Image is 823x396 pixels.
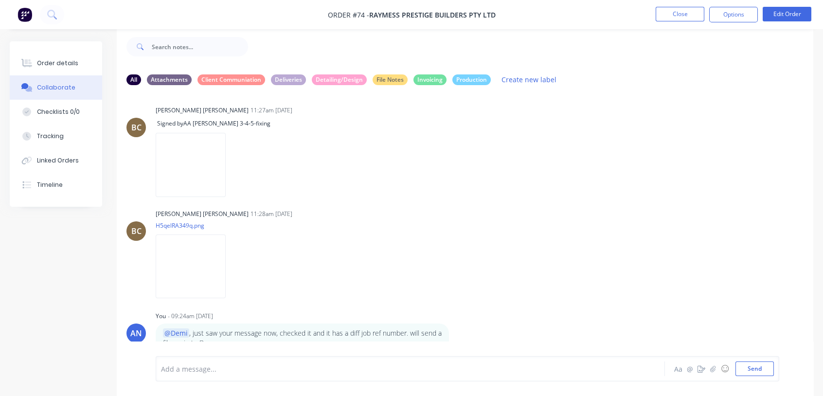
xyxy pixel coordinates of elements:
[328,10,369,19] span: Order #74 -
[37,83,75,92] div: Collaborate
[163,328,189,338] span: @Demi
[10,51,102,75] button: Order details
[197,74,265,85] div: Client Communiation
[656,7,704,21] button: Close
[373,74,408,85] div: File Notes
[37,59,78,68] div: Order details
[156,221,235,230] p: H5qelRA349q.png
[131,122,142,133] div: BC
[126,74,141,85] div: All
[10,148,102,173] button: Linked Orders
[37,132,64,141] div: Tracking
[10,100,102,124] button: Checklists 0/0
[156,106,249,115] div: [PERSON_NAME] [PERSON_NAME]
[163,328,442,348] p: , just saw your message now, checked it and it has a diff job ref number. will send a file again ...
[312,74,367,85] div: Detailing/Design
[37,108,80,116] div: Checklists 0/0
[156,312,166,321] div: You
[37,156,79,165] div: Linked Orders
[684,363,696,375] button: @
[672,363,684,375] button: Aa
[413,74,447,85] div: Invoicing
[131,225,142,237] div: BC
[250,106,292,115] div: 11:27am [DATE]
[156,210,249,218] div: [PERSON_NAME] [PERSON_NAME]
[709,7,758,22] button: Options
[18,7,32,22] img: Factory
[10,124,102,148] button: Tracking
[10,75,102,100] button: Collaborate
[735,361,774,376] button: Send
[130,327,142,339] div: AN
[152,37,248,56] input: Search notes...
[763,7,811,21] button: Edit Order
[10,173,102,197] button: Timeline
[147,74,192,85] div: Attachments
[497,73,562,86] button: Create new label
[250,210,292,218] div: 11:28am [DATE]
[452,74,491,85] div: Production
[271,74,306,85] div: Deliveries
[37,180,63,189] div: Timeline
[156,119,272,127] span: Signed by AA [PERSON_NAME] 3-4-5-fixing
[168,312,213,321] div: - 09:24am [DATE]
[719,363,731,375] button: ☺
[369,10,496,19] span: Raymess Prestige Builders Pty Ltd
